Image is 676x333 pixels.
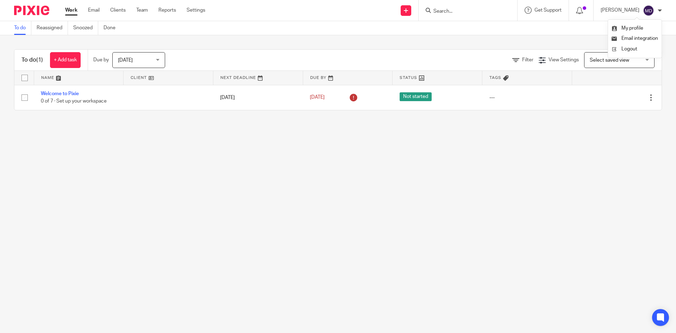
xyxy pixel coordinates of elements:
[522,57,533,62] span: Filter
[41,91,79,96] a: Welcome to Pixie
[158,7,176,14] a: Reports
[643,5,654,16] img: svg%3E
[50,52,81,68] a: + Add task
[612,36,658,41] a: Email integration
[36,57,43,63] span: (1)
[621,36,658,41] span: Email integration
[601,7,639,14] p: [PERSON_NAME]
[37,21,68,35] a: Reassigned
[21,56,43,64] h1: To do
[88,7,100,14] a: Email
[65,7,77,14] a: Work
[489,76,501,80] span: Tags
[433,8,496,15] input: Search
[400,92,432,101] span: Not started
[534,8,562,13] span: Get Support
[118,58,133,63] span: [DATE]
[14,21,31,35] a: To do
[213,85,303,110] td: [DATE]
[14,6,49,15] img: Pixie
[136,7,148,14] a: Team
[612,44,658,54] a: Logout
[73,21,98,35] a: Snoozed
[93,56,109,63] p: Due by
[612,26,643,31] a: My profile
[621,26,643,31] span: My profile
[489,94,565,101] div: ---
[187,7,205,14] a: Settings
[41,99,107,104] span: 0 of 7 · Set up your workspace
[549,57,579,62] span: View Settings
[621,47,637,51] span: Logout
[104,21,121,35] a: Done
[590,58,629,63] span: Select saved view
[110,7,126,14] a: Clients
[310,95,325,100] span: [DATE]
